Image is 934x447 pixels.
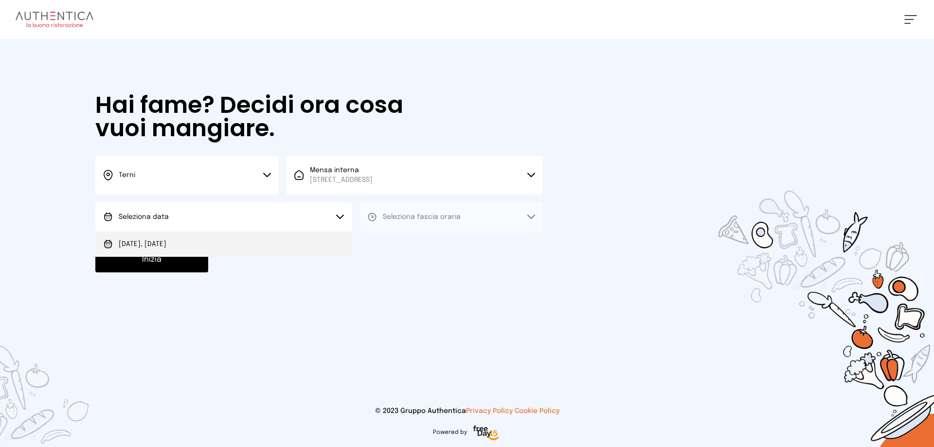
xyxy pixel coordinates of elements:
p: © 2023 Gruppo Authentica [16,406,918,416]
button: Seleziona fascia oraria [359,202,543,232]
span: Seleziona data [119,214,169,220]
span: Seleziona fascia oraria [383,214,461,220]
a: Cookie Policy [515,408,559,414]
button: Seleziona data [95,202,352,232]
span: Powered by [433,429,467,436]
img: logo-freeday.3e08031.png [471,424,502,443]
button: Inizia [95,247,208,272]
span: [DATE], [DATE] [119,239,166,249]
a: Privacy Policy [466,408,513,414]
